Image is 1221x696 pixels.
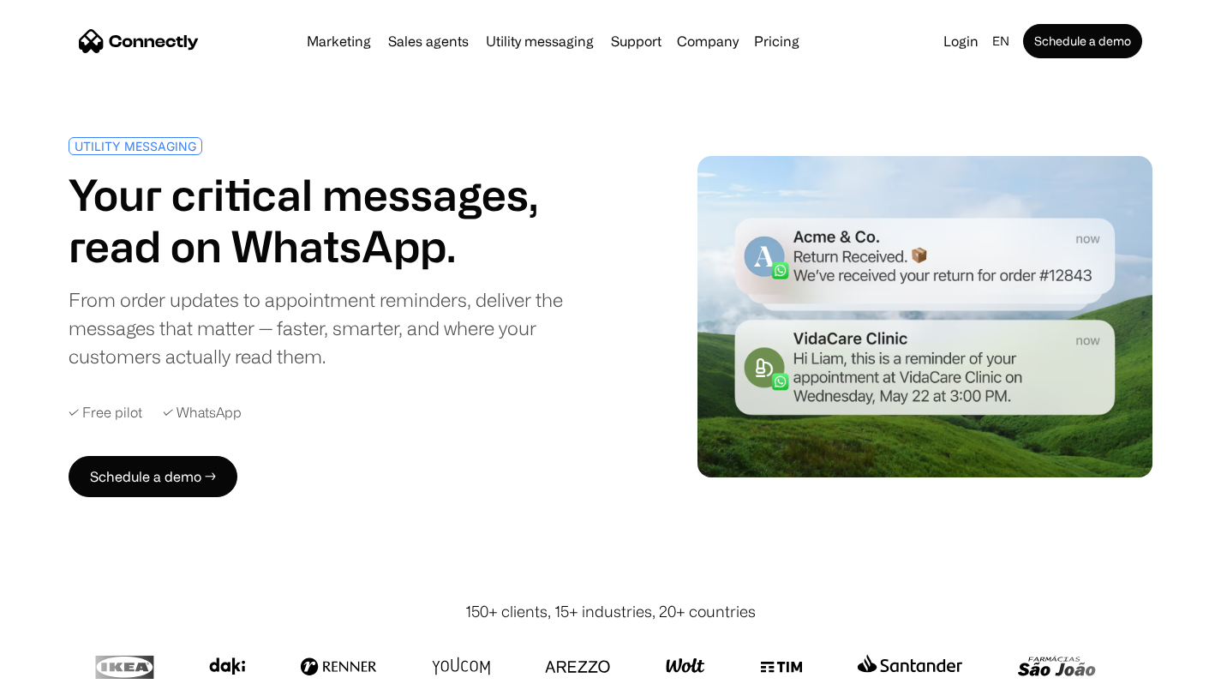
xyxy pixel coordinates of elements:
div: en [992,29,1009,53]
a: Sales agents [381,34,476,48]
h1: Your critical messages, read on WhatsApp. [69,169,604,272]
a: home [79,28,199,54]
ul: Language list [34,666,103,690]
aside: Language selected: English [17,664,103,690]
a: Support [604,34,668,48]
div: UTILITY MESSAGING [75,140,196,153]
div: ✓ Free pilot [69,405,142,421]
a: Pricing [747,34,806,48]
div: Company [677,29,739,53]
a: Login [937,29,985,53]
a: Schedule a demo → [69,456,237,497]
div: en [985,29,1020,53]
a: Schedule a demo [1023,24,1142,58]
a: Utility messaging [479,34,601,48]
div: ✓ WhatsApp [163,405,242,421]
a: Marketing [300,34,378,48]
div: From order updates to appointment reminders, deliver the messages that matter — faster, smarter, ... [69,285,604,370]
div: Company [672,29,744,53]
div: 150+ clients, 15+ industries, 20+ countries [465,600,756,623]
